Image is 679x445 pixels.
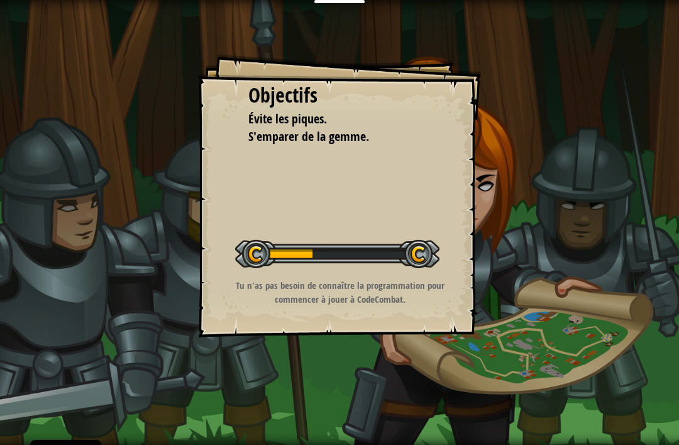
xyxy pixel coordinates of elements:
[248,81,431,110] div: Objectifs
[233,128,428,146] li: S'emparer de la gemme.
[233,110,428,128] li: Évite les piques.
[248,110,327,127] span: Évite les piques.
[248,128,369,145] span: S'emparer de la gemme.
[214,279,466,306] p: Tu n'as pas besoin de connaître la programmation pour commencer à jouer à CodeCombat.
